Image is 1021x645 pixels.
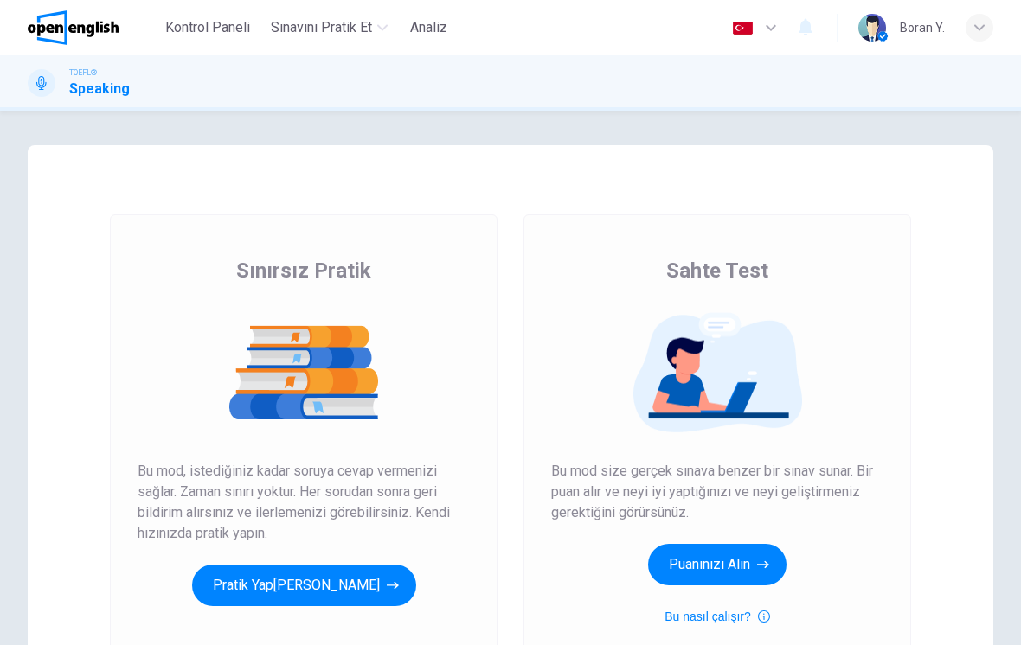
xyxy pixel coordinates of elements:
[28,10,119,45] img: OpenEnglish logo
[648,544,787,585] button: Puanınızı Alın
[192,565,416,606] button: Pratik Yap[PERSON_NAME]
[69,67,97,79] span: TOEFL®
[271,17,372,38] span: Sınavını Pratik Et
[732,22,754,35] img: tr
[264,12,395,43] button: Sınavını Pratik Et
[138,461,470,544] span: Bu mod, istediğiniz kadar soruya cevap vermenizi sağlar. Zaman sınırı yoktur. Her sorudan sonra g...
[28,10,158,45] a: OpenEnglish logo
[165,17,250,38] span: Kontrol Paneli
[900,17,945,38] div: Boran Y.
[666,257,768,284] span: Sahte Test
[551,461,883,523] span: Bu mod size gerçek sınava benzer bir sınav sunar. Bir puan alır ve neyi iyi yaptığınızı ve neyi g...
[858,14,886,42] img: Profile picture
[410,17,447,38] span: Analiz
[665,606,770,627] button: Bu nasıl çalışır?
[236,257,371,284] span: Sınırsız Pratik
[158,12,257,43] button: Kontrol Paneli
[69,79,130,99] h1: Speaking
[401,12,457,43] button: Analiz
